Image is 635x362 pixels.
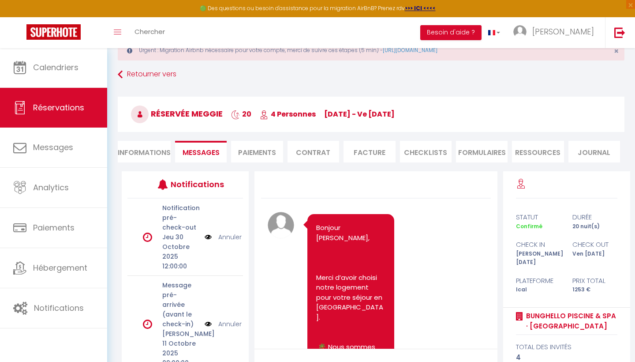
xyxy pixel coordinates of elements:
h3: Notifications [171,174,219,194]
a: [URL][DOMAIN_NAME] [383,46,437,54]
button: Close [614,47,619,55]
li: Facture [344,141,395,162]
img: ... [513,25,527,38]
span: Confirmé [516,222,542,230]
span: Calendriers [33,62,78,73]
span: Chercher [134,27,165,36]
img: logout [614,27,625,38]
p: Message pré-arrivée (avant le check-in) [162,280,199,329]
div: Prix total [567,275,623,286]
a: Bunghello Piscine & Spa · [GEOGRAPHIC_DATA] [523,311,618,332]
span: × [614,45,619,57]
a: >>> ICI <<<< [405,4,436,12]
span: Réservée Meggie [131,108,223,119]
li: FORMULAIRES [456,141,508,162]
span: 20 [231,109,251,119]
li: Informations [118,141,171,162]
img: NO IMAGE [205,319,212,329]
div: Ven [DATE] [567,250,623,267]
li: CHECKLISTS [400,141,452,162]
div: durée [567,212,623,222]
div: [PERSON_NAME] [DATE] [510,250,567,267]
a: Annuler [218,319,242,329]
button: Besoin d'aide ? [420,25,482,40]
span: Hébergement [33,262,87,273]
p: Notification pré-check-out [162,203,199,232]
span: 4 Personnes [260,109,316,119]
li: Contrat [288,141,339,162]
p: Jeu 30 Octobre 2025 12:00:00 [162,232,199,271]
span: Messages [33,142,73,153]
span: Notifications [34,302,84,313]
div: statut [510,212,567,222]
div: Plateforme [510,275,567,286]
li: Journal [568,141,620,162]
div: total des invités [516,342,618,352]
div: check out [567,239,623,250]
a: Retourner vers [118,67,624,83]
div: Urgent : Migration Airbnb nécessaire pour votre compte, merci de suivre ces étapes (5 min) - [118,40,624,60]
div: Ical [510,286,567,294]
div: 1253 € [567,286,623,294]
span: Réservations [33,102,84,113]
div: check in [510,239,567,250]
li: Paiements [231,141,283,162]
img: NO IMAGE [205,232,212,242]
a: ... [PERSON_NAME] [507,17,605,48]
span: [PERSON_NAME] [532,26,594,37]
img: avatar.png [268,212,294,238]
span: Analytics [33,182,69,193]
span: Paiements [33,222,75,233]
a: Annuler [218,232,242,242]
a: Chercher [128,17,172,48]
div: 20 nuit(s) [567,222,623,231]
span: Messages [183,147,220,158]
li: Ressources [512,141,564,162]
img: Super Booking [26,24,81,40]
span: [DATE] - ve [DATE] [324,109,395,119]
